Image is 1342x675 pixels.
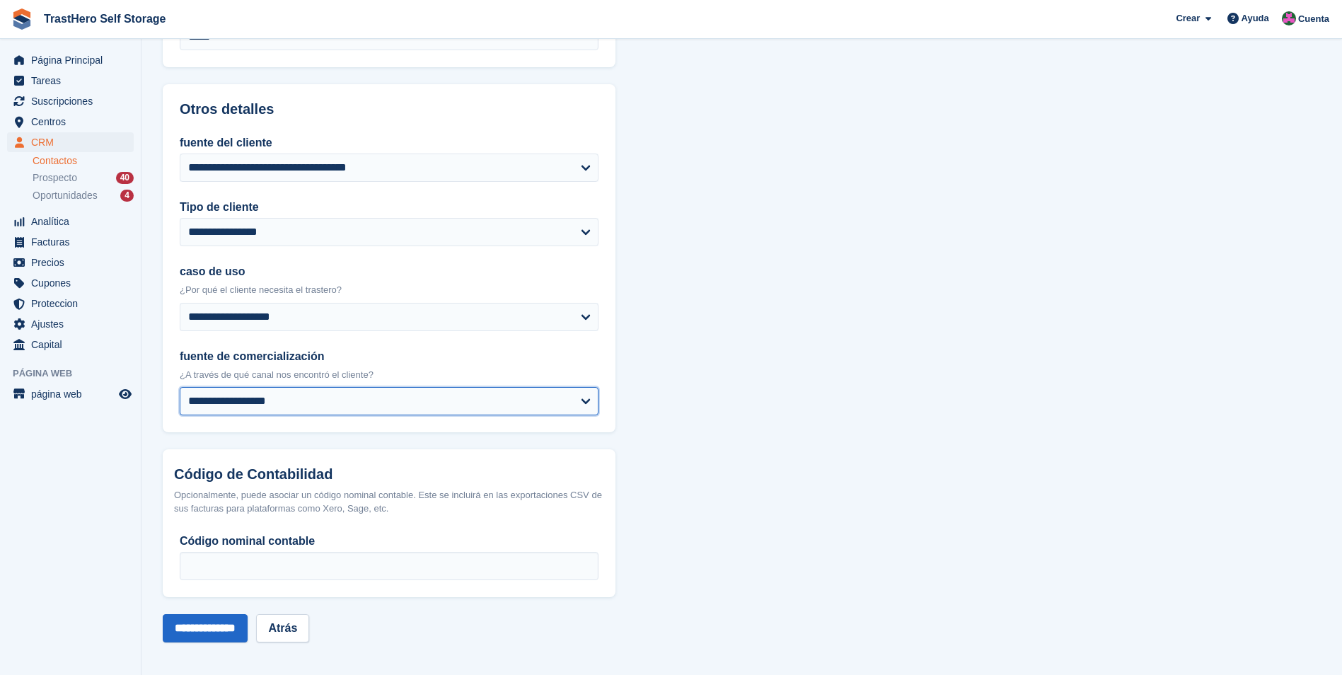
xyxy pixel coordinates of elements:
[31,232,116,252] span: Facturas
[120,190,134,202] div: 4
[7,232,134,252] a: menu
[38,7,172,30] a: TrastHero Self Storage
[7,384,134,404] a: menú
[117,386,134,403] a: Vista previa de la tienda
[7,71,134,91] a: menu
[7,253,134,272] a: menu
[7,91,134,111] a: menu
[180,263,598,280] label: caso de uso
[7,132,134,152] a: menu
[7,294,134,313] a: menu
[31,132,116,152] span: CRM
[7,212,134,231] a: menu
[7,314,134,334] a: menu
[33,171,134,185] a: Prospecto 40
[180,283,598,297] p: ¿Por qué el cliente necesita el trastero?
[33,154,134,168] a: Contactos
[1242,11,1269,25] span: Ayuda
[31,212,116,231] span: Analítica
[1282,11,1296,25] img: Marua Grioui
[31,384,116,404] span: página web
[180,134,598,151] label: fuente del cliente
[174,466,604,483] h2: Código de Contabilidad
[31,335,116,354] span: Capital
[116,172,134,184] div: 40
[33,189,98,202] span: Oportunidades
[33,188,134,203] a: Oportunidades 4
[33,171,77,185] span: Prospecto
[174,488,604,516] div: Opcionalmente, puede asociar un código nominal contable. Este se incluirá en las exportaciones CS...
[31,314,116,334] span: Ajustes
[180,348,598,365] label: fuente de comercialización
[31,91,116,111] span: Suscripciones
[180,533,598,550] label: Código nominal contable
[180,199,598,216] label: Tipo de cliente
[1298,12,1329,26] span: Cuenta
[7,50,134,70] a: menu
[31,253,116,272] span: Precios
[7,273,134,293] a: menu
[31,71,116,91] span: Tareas
[1176,11,1200,25] span: Crear
[31,112,116,132] span: Centros
[7,335,134,354] a: menu
[7,112,134,132] a: menu
[180,101,598,117] h2: Otros detalles
[180,368,598,382] p: ¿A través de qué canal nos encontró el cliente?
[31,294,116,313] span: Proteccion
[31,273,116,293] span: Cupones
[11,8,33,30] img: stora-icon-8386f47178a22dfd0bd8f6a31ec36ba5ce8667c1dd55bd0f319d3a0aa187defe.svg
[256,614,309,642] a: Atrás
[13,367,141,381] span: Página web
[31,50,116,70] span: Página Principal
